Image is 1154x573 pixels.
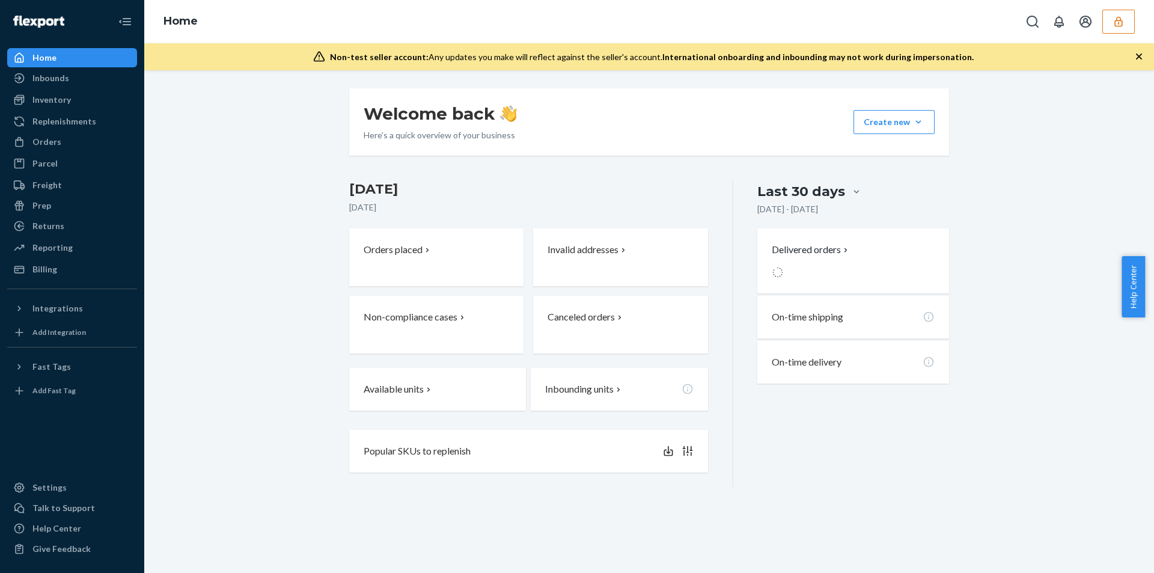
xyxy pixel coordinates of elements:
[32,302,83,314] div: Integrations
[500,105,517,122] img: hand-wave emoji
[32,72,69,84] div: Inbounds
[853,110,935,134] button: Create new
[32,522,81,535] div: Help Center
[32,482,67,494] div: Settings
[349,368,526,411] button: Available units
[113,10,137,34] button: Close Navigation
[32,94,71,106] div: Inventory
[32,543,91,555] div: Give Feedback
[32,502,95,514] div: Talk to Support
[7,48,137,67] a: Home
[772,243,850,257] button: Delivered orders
[32,263,57,275] div: Billing
[364,103,517,124] h1: Welcome back
[32,200,51,212] div: Prep
[1073,10,1098,34] button: Open account menu
[349,180,708,199] h3: [DATE]
[7,132,137,152] a: Orders
[32,385,76,396] div: Add Fast Tag
[548,243,618,257] p: Invalid addresses
[7,357,137,376] button: Fast Tags
[32,179,62,191] div: Freight
[32,361,71,373] div: Fast Tags
[32,220,64,232] div: Returns
[364,382,424,396] p: Available units
[32,327,86,337] div: Add Integration
[7,539,137,559] button: Give Feedback
[7,154,137,173] a: Parcel
[364,129,517,141] p: Here’s a quick overview of your business
[13,16,64,28] img: Flexport logo
[533,296,707,354] button: Canceled orders
[7,260,137,279] a: Billing
[32,136,61,148] div: Orders
[757,203,818,215] p: [DATE] - [DATE]
[32,158,58,170] div: Parcel
[7,478,137,497] a: Settings
[531,368,707,411] button: Inbounding units
[7,69,137,88] a: Inbounds
[662,52,974,62] span: International onboarding and inbounding may not work during impersonation.
[7,323,137,342] a: Add Integration
[349,296,524,354] button: Non-compliance cases
[7,381,137,400] a: Add Fast Tag
[1122,256,1145,317] button: Help Center
[364,310,457,324] p: Non-compliance cases
[1047,10,1071,34] button: Open notifications
[7,176,137,195] a: Freight
[7,519,137,538] a: Help Center
[7,216,137,236] a: Returns
[349,201,708,213] p: [DATE]
[7,498,137,518] a: Talk to Support
[757,182,845,201] div: Last 30 days
[533,228,707,286] button: Invalid addresses
[349,228,524,286] button: Orders placed
[772,355,841,369] p: On-time delivery
[154,4,207,39] ol: breadcrumbs
[163,14,198,28] a: Home
[364,444,471,458] p: Popular SKUs to replenish
[1021,10,1045,34] button: Open Search Box
[364,243,423,257] p: Orders placed
[7,238,137,257] a: Reporting
[7,299,137,318] button: Integrations
[7,112,137,131] a: Replenishments
[32,242,73,254] div: Reporting
[32,115,96,127] div: Replenishments
[7,90,137,109] a: Inventory
[772,310,843,324] p: On-time shipping
[330,51,974,63] div: Any updates you make will reflect against the seller's account.
[548,310,615,324] p: Canceled orders
[330,52,429,62] span: Non-test seller account:
[545,382,614,396] p: Inbounding units
[7,196,137,215] a: Prep
[32,52,56,64] div: Home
